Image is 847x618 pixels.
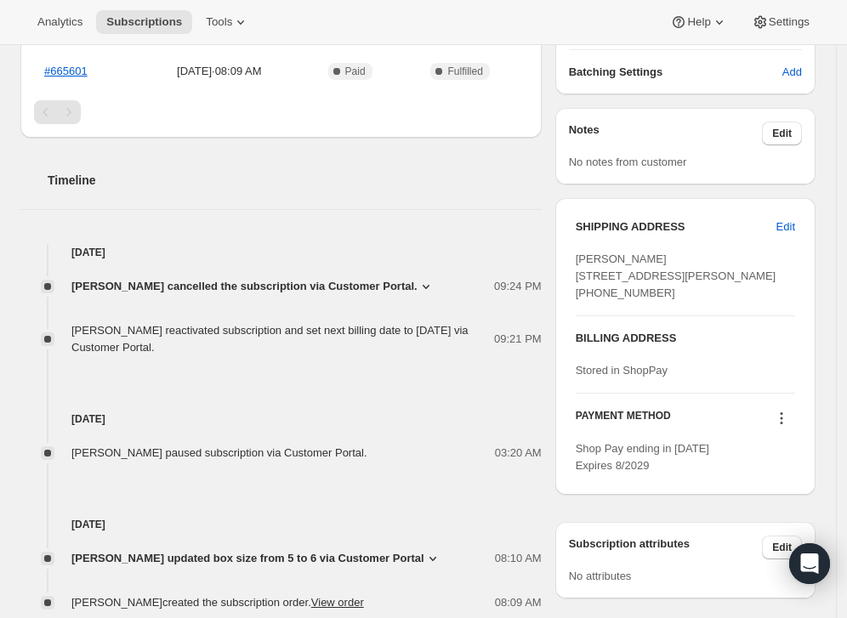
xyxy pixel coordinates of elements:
[569,64,782,81] h6: Batching Settings
[660,10,737,34] button: Help
[742,10,820,34] button: Settings
[34,100,528,124] nav: Pagination
[782,64,802,81] span: Add
[44,65,88,77] a: #665601
[687,15,710,29] span: Help
[20,244,542,261] h4: [DATE]
[495,550,542,567] span: 08:10 AM
[447,65,482,78] span: Fulfilled
[772,127,792,140] span: Edit
[762,122,802,145] button: Edit
[27,10,93,34] button: Analytics
[495,445,542,462] span: 03:20 AM
[106,15,182,29] span: Subscriptions
[576,409,671,432] h3: PAYMENT METHOD
[71,324,469,354] span: [PERSON_NAME] reactivated subscription and set next billing date to [DATE] via Customer Portal.
[776,218,795,235] span: Edit
[569,570,632,582] span: No attributes
[789,543,830,584] div: Open Intercom Messenger
[71,278,435,295] button: [PERSON_NAME] cancelled the subscription via Customer Portal.
[71,550,441,567] button: [PERSON_NAME] updated box size from 5 to 6 via Customer Portal
[71,596,364,609] span: [PERSON_NAME] created the subscription order.
[772,541,792,554] span: Edit
[495,594,542,611] span: 08:09 AM
[141,63,297,80] span: [DATE] · 08:09 AM
[576,218,776,235] h3: SHIPPING ADDRESS
[576,364,668,377] span: Stored in ShopPay
[576,252,776,299] span: [PERSON_NAME] [STREET_ADDRESS][PERSON_NAME] [PHONE_NUMBER]
[762,536,802,559] button: Edit
[96,10,192,34] button: Subscriptions
[311,596,364,609] a: View order
[206,15,232,29] span: Tools
[48,172,542,189] h2: Timeline
[494,331,542,348] span: 09:21 PM
[569,156,687,168] span: No notes from customer
[769,15,810,29] span: Settings
[576,330,795,347] h3: BILLING ADDRESS
[20,516,542,533] h4: [DATE]
[71,550,424,567] span: [PERSON_NAME] updated box size from 5 to 6 via Customer Portal
[494,278,542,295] span: 09:24 PM
[772,59,812,86] button: Add
[37,15,82,29] span: Analytics
[345,65,366,78] span: Paid
[569,122,763,145] h3: Notes
[576,442,709,472] span: Shop Pay ending in [DATE] Expires 8/2029
[569,536,763,559] h3: Subscription attributes
[766,213,805,241] button: Edit
[20,411,542,428] h4: [DATE]
[71,278,418,295] span: [PERSON_NAME] cancelled the subscription via Customer Portal.
[196,10,259,34] button: Tools
[71,446,367,459] span: [PERSON_NAME] paused subscription via Customer Portal.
